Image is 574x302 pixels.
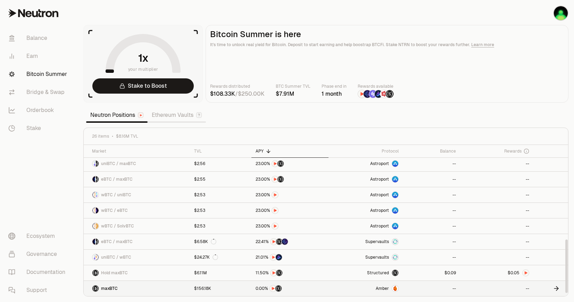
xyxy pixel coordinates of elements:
[190,203,251,218] a: $2.53
[92,176,95,182] img: eBTC Logo
[367,270,389,276] span: Structured
[403,203,460,218] a: --
[190,250,251,265] a: $24.27K
[471,42,494,48] a: Learn more
[251,203,328,218] a: NTRN
[251,156,328,171] a: NTRNStructured Points
[190,187,251,202] a: $2.53
[3,47,75,65] a: Earn
[96,161,99,167] img: maxBTC Logo
[190,218,251,234] a: $2.53
[190,172,251,187] a: $2.55
[210,29,564,39] h2: Bitcoin Summer is here
[403,156,460,171] a: --
[276,254,282,260] img: Bedrock Diamonds
[84,203,190,218] a: wBTC LogoeBTC LogowBTC / eBTC
[328,218,403,234] a: Astroport
[92,223,95,229] img: wBTC Logo
[380,90,388,98] img: Mars Fragments
[92,285,99,292] img: maxBTC Logo
[84,234,190,249] a: eBTC LogomaxBTC LogoeBTC / maxBTC
[194,148,247,154] div: TVL
[3,119,75,137] a: Stake
[328,187,403,202] a: Astroport
[328,203,403,218] a: Astroport
[370,161,389,166] span: Astroport
[251,218,328,234] a: NTRN
[92,192,95,198] img: wBTC Logo
[251,281,328,296] a: NTRNStructured Points
[210,41,564,48] p: It's time to unlock real yield for Bitcoin. Deposit to start earning and help boostrap BTCFi. Sta...
[369,90,377,98] img: Solv Points
[370,223,389,229] span: Astroport
[194,192,205,198] div: $2.53
[386,90,393,98] img: Structured Points
[460,187,533,202] a: --
[272,192,278,198] img: NTRN
[251,234,328,249] a: NTRNStructured PointsEtherFi Points
[403,172,460,187] a: --
[276,239,282,245] img: Structured Points
[84,265,190,281] a: maxBTC LogoHold maxBTC
[460,203,533,218] a: --
[270,254,276,260] img: NTRN
[358,90,366,98] img: NTRN
[358,83,394,90] p: Rewards available
[116,133,138,139] span: $8.16M TVL
[92,161,95,167] img: uniBTC Logo
[256,223,324,230] button: NTRN
[101,239,133,244] span: eBTC / maxBTC
[256,191,324,198] button: NTRN
[139,113,143,118] img: Neutron Logo
[376,286,389,291] span: Amber
[392,270,398,276] img: maxBTC
[322,90,347,98] div: 1 month
[92,207,95,214] img: wBTC Logo
[251,187,328,202] a: NTRN
[101,223,134,229] span: wBTC / SolvBTC
[194,208,205,213] div: $2.53
[276,270,282,276] img: Structured Points
[407,148,456,154] div: Balance
[460,265,533,281] a: NTRN Logo
[92,270,99,276] img: maxBTC Logo
[270,285,276,292] img: NTRN
[271,239,277,245] img: NTRN
[272,223,278,229] img: NTRN
[3,227,75,245] a: Ecosystem
[96,254,99,260] img: wBTC Logo
[403,250,460,265] a: --
[210,90,265,98] div: /
[271,270,277,276] img: NTRN
[460,250,533,265] a: --
[86,108,148,122] a: Neutron Positions
[101,176,133,182] span: eBTC / maxBTC
[3,263,75,281] a: Documentation
[101,270,128,276] span: Hold maxBTC
[84,250,190,265] a: uniBTC LogowBTC LogouniBTC / wBTC
[272,207,278,214] img: NTRN
[328,156,403,171] a: Astroport
[84,156,190,171] a: uniBTC LogomaxBTC LogouniBTC / maxBTC
[194,161,205,166] div: $2.56
[101,161,136,166] span: uniBTC / maxBTC
[256,176,324,183] button: NTRNStructured Points
[194,254,218,260] div: $24.27K
[460,218,533,234] a: --
[194,239,216,244] div: $6.58K
[3,65,75,83] a: Bitcoin Summer
[190,281,251,296] a: $156.18K
[251,265,328,281] a: NTRNStructured Points
[328,265,403,281] a: StructuredmaxBTC
[84,187,190,202] a: wBTC LogouniBTC LogowBTC / uniBTC
[194,270,207,276] div: $6.11M
[403,187,460,202] a: --
[272,161,278,167] img: NTRN
[101,254,131,260] span: uniBTC / wBTC
[3,281,75,299] a: Support
[554,6,568,20] img: KO
[256,148,324,154] div: APY
[190,156,251,171] a: $2.56
[364,90,371,98] img: EtherFi Points
[96,207,99,214] img: eBTC Logo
